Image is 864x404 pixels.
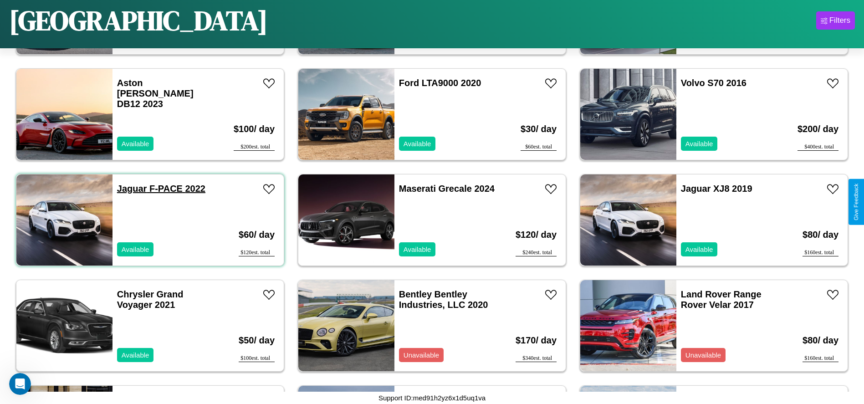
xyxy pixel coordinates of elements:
[9,373,31,395] iframe: Intercom live chat
[122,349,149,361] p: Available
[399,184,495,194] a: Maserati Grecale 2024
[803,326,838,355] h3: $ 80 / day
[685,138,713,150] p: Available
[681,184,752,194] a: Jaguar XJ8 2019
[117,289,184,310] a: Chrysler Grand Voyager 2021
[239,220,275,249] h3: $ 60 / day
[9,2,268,39] h1: [GEOGRAPHIC_DATA]
[234,115,275,143] h3: $ 100 / day
[685,243,713,256] p: Available
[122,138,149,150] p: Available
[399,78,481,88] a: Ford LTA9000 2020
[681,289,762,310] a: Land Rover Range Rover Velar 2017
[853,184,859,220] div: Give Feedback
[803,249,838,256] div: $ 160 est. total
[685,349,721,361] p: Unavailable
[117,78,194,109] a: Aston [PERSON_NAME] DB12 2023
[803,220,838,249] h3: $ 80 / day
[239,249,275,256] div: $ 120 est. total
[521,115,557,143] h3: $ 30 / day
[829,16,850,25] div: Filters
[399,289,488,310] a: Bentley Bentley Industries, LLC 2020
[516,220,557,249] h3: $ 120 / day
[122,243,149,256] p: Available
[516,249,557,256] div: $ 240 est. total
[117,184,205,194] a: Jaguar F-PACE 2022
[404,138,431,150] p: Available
[404,349,439,361] p: Unavailable
[516,355,557,362] div: $ 340 est. total
[803,355,838,362] div: $ 160 est. total
[681,78,746,88] a: Volvo S70 2016
[798,143,838,151] div: $ 400 est. total
[239,355,275,362] div: $ 100 est. total
[234,143,275,151] div: $ 200 est. total
[239,326,275,355] h3: $ 50 / day
[816,11,855,30] button: Filters
[516,326,557,355] h3: $ 170 / day
[404,243,431,256] p: Available
[378,392,486,404] p: Support ID: med91h2yz6x1d5uq1va
[521,143,557,151] div: $ 60 est. total
[798,115,838,143] h3: $ 200 / day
